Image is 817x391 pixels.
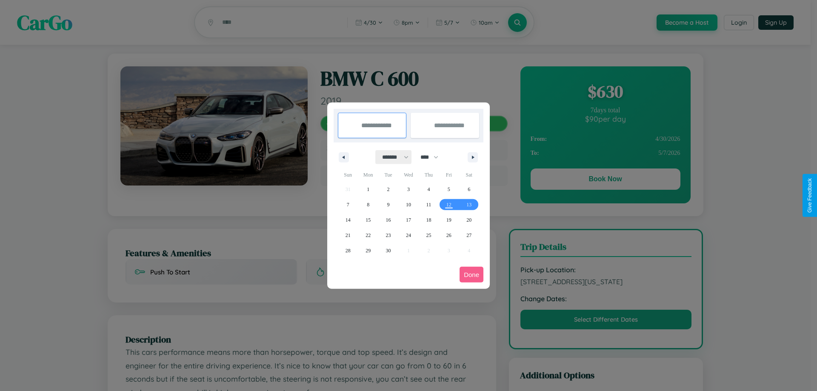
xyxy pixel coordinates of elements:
[406,197,411,212] span: 10
[378,197,398,212] button: 9
[439,212,459,228] button: 19
[419,182,439,197] button: 4
[378,228,398,243] button: 23
[358,168,378,182] span: Mon
[406,228,411,243] span: 24
[358,197,378,212] button: 8
[807,178,813,213] div: Give Feedback
[338,243,358,258] button: 28
[378,243,398,258] button: 30
[406,212,411,228] span: 17
[378,168,398,182] span: Tue
[468,182,470,197] span: 6
[446,212,451,228] span: 19
[446,197,451,212] span: 12
[386,212,391,228] span: 16
[459,228,479,243] button: 27
[367,197,369,212] span: 8
[378,212,398,228] button: 16
[358,182,378,197] button: 1
[387,197,390,212] span: 9
[439,168,459,182] span: Fri
[459,168,479,182] span: Sat
[427,182,430,197] span: 4
[386,243,391,258] span: 30
[419,228,439,243] button: 25
[358,212,378,228] button: 15
[448,182,450,197] span: 5
[367,182,369,197] span: 1
[439,228,459,243] button: 26
[466,197,471,212] span: 13
[347,197,349,212] span: 7
[398,182,418,197] button: 3
[338,228,358,243] button: 21
[346,228,351,243] span: 21
[398,168,418,182] span: Wed
[446,228,451,243] span: 26
[419,168,439,182] span: Thu
[466,212,471,228] span: 20
[407,182,410,197] span: 3
[459,182,479,197] button: 6
[346,243,351,258] span: 28
[338,212,358,228] button: 14
[459,212,479,228] button: 20
[439,182,459,197] button: 5
[338,197,358,212] button: 7
[387,182,390,197] span: 2
[398,212,418,228] button: 17
[426,212,431,228] span: 18
[386,228,391,243] span: 23
[346,212,351,228] span: 14
[358,243,378,258] button: 29
[366,228,371,243] span: 22
[358,228,378,243] button: 22
[338,168,358,182] span: Sun
[398,197,418,212] button: 10
[398,228,418,243] button: 24
[439,197,459,212] button: 12
[426,197,431,212] span: 11
[419,212,439,228] button: 18
[459,197,479,212] button: 13
[426,228,431,243] span: 25
[466,228,471,243] span: 27
[366,212,371,228] span: 15
[460,267,483,283] button: Done
[378,182,398,197] button: 2
[366,243,371,258] span: 29
[419,197,439,212] button: 11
